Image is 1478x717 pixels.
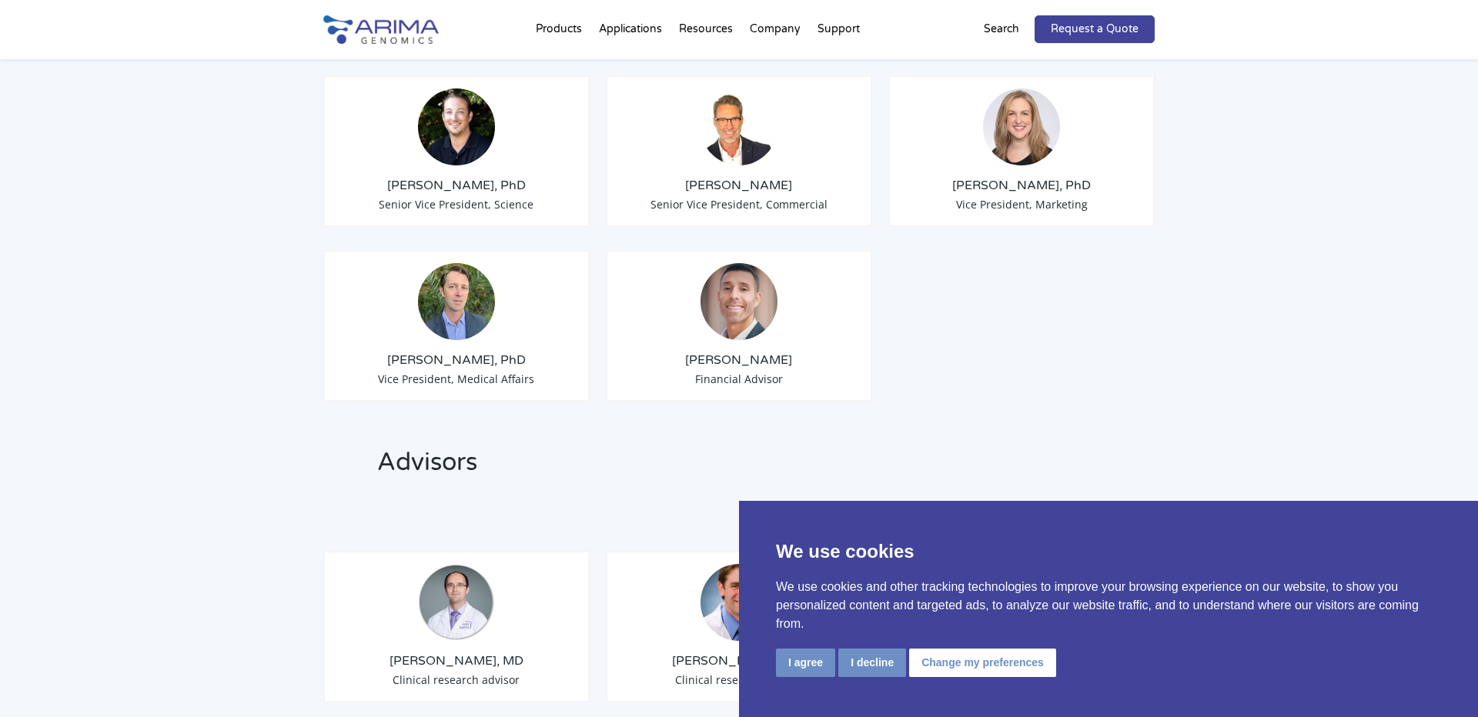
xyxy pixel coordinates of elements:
img: David-Duvall-Headshot.jpg [701,88,777,165]
span: Senior Vice President, Commercial [650,197,828,212]
h3: [PERSON_NAME], PhD [901,177,1142,194]
h3: [PERSON_NAME], MD [619,652,859,669]
span: Senior Vice President, Science [379,197,533,212]
button: I decline [838,649,906,677]
p: We use cookies [776,538,1441,565]
a: Request a Quote [1035,15,1155,43]
span: Vice President, Marketing [956,197,1088,212]
button: I agree [776,649,835,677]
h3: [PERSON_NAME], MD [336,652,577,669]
h3: [PERSON_NAME], PhD [336,177,577,194]
h2: Advisors [377,445,716,492]
img: Matija-Snuderl.png [418,564,495,641]
p: Search [984,19,1019,39]
img: 19364919-cf75-45a2-a608-1b8b29f8b955.jpg [983,88,1060,165]
img: Arima-Genomics-logo [323,15,439,44]
span: Clinical research advisor [675,672,802,687]
span: Financial Advisor [695,372,783,386]
button: Change my preferences [909,649,1056,677]
span: Vice President, Medical Affairs [378,372,534,386]
span: Clinical research advisor [393,672,520,687]
h3: [PERSON_NAME] [619,352,859,369]
img: A.-Seltser-Headshot.jpeg [701,263,777,340]
img: Darren-Sigal.jpg [701,564,777,641]
h3: [PERSON_NAME], PhD [336,352,577,369]
h3: [PERSON_NAME] [619,177,859,194]
p: We use cookies and other tracking technologies to improve your browsing experience on our website... [776,578,1441,633]
img: 1632501909860.jpeg [418,263,495,340]
img: Anthony-Schmitt_Arima-Genomics.png [418,88,495,165]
